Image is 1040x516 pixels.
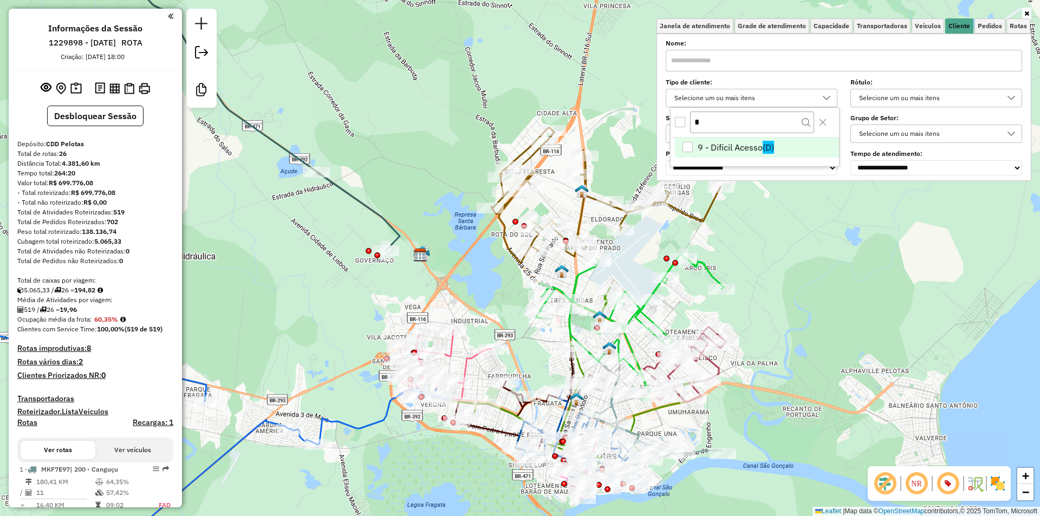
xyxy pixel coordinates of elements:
td: 11 [36,487,95,498]
label: Tempo de atendimento: [850,149,1022,159]
i: Meta Caixas/viagem: 192,63 Diferença: 2,19 [97,287,103,293]
td: FAD [148,500,171,511]
div: Total de Atividades Roteirizadas: [17,207,173,217]
strong: 5.065,33 [94,237,121,245]
span: Veículos [915,23,941,29]
button: Visualizar relatório de Roteirização [107,81,122,95]
a: Rotas [17,418,37,427]
button: Close [814,114,831,131]
div: Total de Pedidos Roteirizados: [17,217,173,227]
h4: Rotas vários dias: [17,357,173,367]
span: (D) [763,141,774,154]
a: Criar modelo [191,79,212,103]
i: % de utilização do peso [95,479,103,485]
td: 64,35% [106,476,148,487]
span: Cliente [948,23,970,29]
span: Exibir número da rota [935,471,961,497]
i: Distância Total [25,479,32,485]
label: Setor: [666,113,837,123]
strong: 702 [107,218,118,226]
span: Grade de atendimento [738,23,806,29]
a: Ocultar filtros [1022,8,1031,19]
em: Rota exportada [162,466,169,472]
button: Imprimir Rotas [136,81,152,96]
h6: 1229898 - [DATE] [49,38,116,48]
h4: Roteirizador.ListaVeiculos [17,407,173,416]
strong: CDD Pelotas [46,140,84,148]
span: | [843,507,844,515]
h4: Rotas improdutivas: [17,344,173,353]
strong: 519 [113,208,125,216]
button: Desbloquear Sessão [47,106,144,126]
td: / [19,487,25,498]
strong: 264:20 [54,169,75,177]
span: Capacidade [814,23,849,29]
button: Exibir sessão original [38,80,54,97]
a: Nova sessão e pesquisa [191,13,212,37]
strong: 100,00% [97,325,125,333]
strong: 26 [59,149,67,158]
span: 1 - [19,465,118,473]
a: Zoom out [1017,484,1033,500]
li: 9 - Difícil Acesso [675,138,839,158]
span: − [1022,485,1029,499]
strong: 0 [126,247,129,255]
span: Rotas [1010,23,1027,29]
div: Selecione um ou mais itens [671,89,816,107]
div: Cubagem total roteirizado: [17,237,173,246]
td: 57,42% [106,487,148,498]
strong: 0 [119,257,123,265]
em: Média calculada utilizando a maior ocupação (%Peso ou %Cubagem) de cada rota da sessão. Rotas cro... [120,316,126,323]
i: Total de Atividades [25,489,32,496]
strong: 138.136,74 [82,227,116,236]
a: Clique aqui para minimizar o painel [168,10,173,22]
button: Visualizar Romaneio [122,81,136,96]
div: All items unselected [675,117,685,127]
a: Leaflet [815,507,841,515]
em: Opções [153,466,159,472]
div: Selecione um ou mais itens [855,89,1001,107]
img: 101 UDC WCL Três Vendas [555,264,569,278]
h6: ROTA [121,38,142,48]
label: Tipo de cliente: [666,77,837,87]
span: Transportadoras [857,23,907,29]
i: Total de rotas [54,287,61,293]
td: = [19,500,25,511]
div: 519 / 26 = [17,305,173,315]
label: Nome: [666,38,1022,48]
td: 180,41 KM [36,476,95,487]
i: Total de Atividades [17,306,24,313]
img: Fluxo de ruas [966,475,984,492]
div: 5.065,33 / 26 = [17,285,173,295]
div: Selecione um ou mais itens [855,125,1001,142]
div: Map data © contributors,© 2025 TomTom, Microsoft [812,507,1040,516]
a: OpenStreetMap [879,507,925,515]
span: + [1022,469,1029,482]
img: 102 UDC WCL Três Vendas ll [593,310,607,324]
strong: R$ 0,00 [83,198,107,206]
h4: Clientes Priorizados NR: [17,371,173,380]
button: Painel de Sugestão [68,80,84,97]
i: Total de rotas [40,306,47,313]
span: | 200 - Canguçu [70,465,118,473]
strong: 2 [79,357,83,367]
div: - Total não roteirizado: [17,198,173,207]
button: Logs desbloquear sessão [93,80,107,97]
button: Ver veículos [95,441,170,459]
img: 710 UDC Light Pelotas Centro [569,392,583,406]
button: Ver rotas [21,441,95,459]
span: MKF7E97 [41,465,70,473]
img: CDD PELOAS [415,245,430,259]
img: CDD Pelotas [413,248,427,262]
label: Rótulo: [850,77,1022,87]
i: Cubagem total roteirizado [17,287,24,293]
div: Distância Total: [17,159,173,168]
div: Peso total roteirizado: [17,227,173,237]
span: Ocultar NR [903,471,929,497]
td: 16,40 KM [36,500,95,511]
strong: (519 de 519) [125,325,162,333]
div: Média de Atividades por viagem: [17,295,173,305]
strong: 19,96 [60,305,77,313]
label: Período Compra: [666,149,837,159]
